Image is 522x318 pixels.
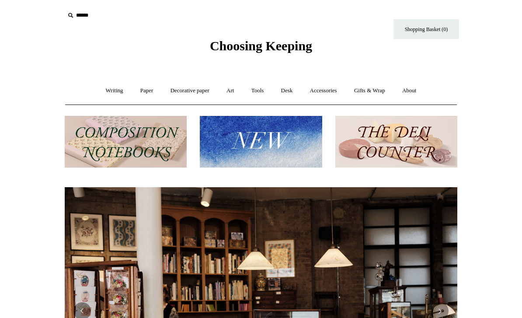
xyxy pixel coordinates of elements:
a: Decorative paper [163,79,217,102]
a: Art [219,79,242,102]
a: About [394,79,425,102]
a: Desk [273,79,301,102]
img: The Deli Counter [335,116,457,168]
a: Paper [132,79,161,102]
a: Gifts & Wrap [346,79,393,102]
a: Choosing Keeping [210,45,312,52]
a: Writing [98,79,131,102]
a: Tools [244,79,272,102]
a: Accessories [302,79,345,102]
img: New.jpg__PID:f73bdf93-380a-4a35-bcfe-7823039498e1 [200,116,322,168]
a: Shopping Basket (0) [393,19,459,39]
span: Choosing Keeping [210,38,312,53]
img: 202302 Composition ledgers.jpg__PID:69722ee6-fa44-49dd-a067-31375e5d54ec [65,116,187,168]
